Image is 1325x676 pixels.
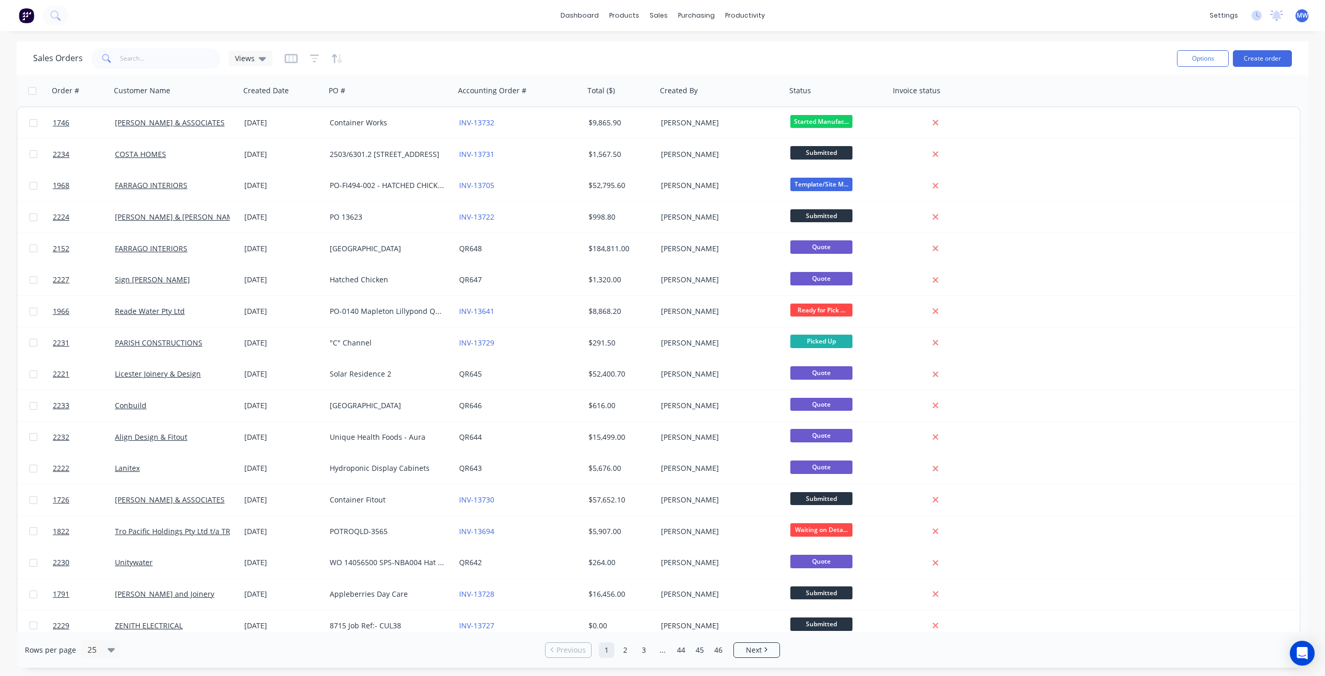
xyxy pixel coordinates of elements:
span: Views [235,53,255,64]
div: [DATE] [244,212,321,222]
div: 2503/6301.2 [STREET_ADDRESS] [330,149,445,160]
h1: Sales Orders [33,53,83,63]
div: [DATE] [244,275,321,285]
a: INV-13728 [459,589,494,599]
a: QR648 [459,243,482,253]
ul: Pagination [541,642,784,658]
div: $5,676.00 [588,463,650,473]
div: Created By [660,85,698,96]
div: $1,320.00 [588,275,650,285]
span: 2234 [53,149,69,160]
span: Waiting on Deta... [790,523,852,536]
div: productivity [720,8,770,23]
div: [PERSON_NAME] [661,589,776,599]
a: ZENITH ELECTRICAL [115,621,183,630]
span: Template/Site M... [790,178,852,191]
div: 8715 Job Ref:- CUL38 [330,621,445,631]
a: 2222 [53,453,115,484]
div: $184,811.00 [588,243,650,254]
div: Invoice status [893,85,940,96]
div: $15,499.00 [588,432,650,442]
div: Hatched Chicken [330,275,445,285]
div: Order # [52,85,79,96]
span: Quote [790,366,852,379]
a: 1791 [53,579,115,610]
div: POTROQLD-3565 [330,526,445,537]
div: $998.80 [588,212,650,222]
span: Quote [790,398,852,411]
a: PARISH CONSTRUCTIONS [115,338,202,348]
div: $52,400.70 [588,369,650,379]
div: $616.00 [588,400,650,411]
div: [PERSON_NAME] [661,621,776,631]
a: Tro Pacific Holdings Pty Ltd t/a TROPAC [115,526,249,536]
span: Started Manufac... [790,115,852,128]
a: Page 46 [711,642,726,658]
span: 2221 [53,369,69,379]
a: dashboard [555,8,604,23]
a: Page 3 [636,642,652,658]
div: [DATE] [244,526,321,537]
div: [DATE] [244,400,321,411]
div: [DATE] [244,306,321,317]
a: 2152 [53,233,115,264]
div: [DATE] [244,369,321,379]
span: Submitted [790,617,852,630]
a: INV-13732 [459,118,494,127]
a: 1726 [53,484,115,515]
span: 1966 [53,306,69,317]
div: $52,795.60 [588,180,650,191]
a: INV-13641 [459,306,494,316]
div: PO 13623 [330,212,445,222]
a: QR642 [459,557,482,567]
a: Page 45 [692,642,708,658]
div: [DATE] [244,557,321,568]
a: COSTA HOMES [115,149,166,159]
div: [PERSON_NAME] [661,118,776,128]
div: [DATE] [244,589,321,599]
div: [PERSON_NAME] [661,369,776,379]
a: 2234 [53,139,115,170]
div: [DATE] [244,463,321,473]
a: QR644 [459,432,482,442]
div: PO-0140 Mapleton Lillypond Q24211 [330,306,445,317]
div: Accounting Order # [458,85,526,96]
div: [PERSON_NAME] [661,463,776,473]
span: 2227 [53,275,69,285]
div: [PERSON_NAME] [661,432,776,442]
a: FARRAGO INTERIORS [115,180,187,190]
a: Page 1 is your current page [599,642,614,658]
div: PO-FI494-002 - HATCHED CHICKEN [330,180,445,191]
div: [PERSON_NAME] [661,212,776,222]
span: Next [746,645,762,655]
a: [PERSON_NAME] & ASSOCIATES [115,118,225,127]
div: [PERSON_NAME] [661,275,776,285]
div: [PERSON_NAME] [661,180,776,191]
div: "C" Channel [330,338,445,348]
span: Submitted [790,586,852,599]
button: Options [1177,50,1229,67]
span: 2224 [53,212,69,222]
div: WO 14056500 SPS-NBA004 Hat Section Creation [330,557,445,568]
div: [PERSON_NAME] [661,400,776,411]
span: 2232 [53,432,69,442]
span: Quote [790,555,852,568]
a: 1966 [53,296,115,327]
button: Create order [1233,50,1292,67]
a: INV-13731 [459,149,494,159]
a: 2232 [53,422,115,453]
span: 2222 [53,463,69,473]
a: QR647 [459,275,482,284]
div: Appleberries Day Care [330,589,445,599]
div: [PERSON_NAME] [661,243,776,254]
div: [DATE] [244,338,321,348]
a: Page 44 [673,642,689,658]
a: 2233 [53,390,115,421]
a: Reade Water Pty Ltd [115,306,185,316]
span: 1746 [53,118,69,128]
div: $16,456.00 [588,589,650,599]
a: Unitywater [115,557,153,567]
span: 2229 [53,621,69,631]
div: [DATE] [244,621,321,631]
a: Sign [PERSON_NAME] [115,275,190,284]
